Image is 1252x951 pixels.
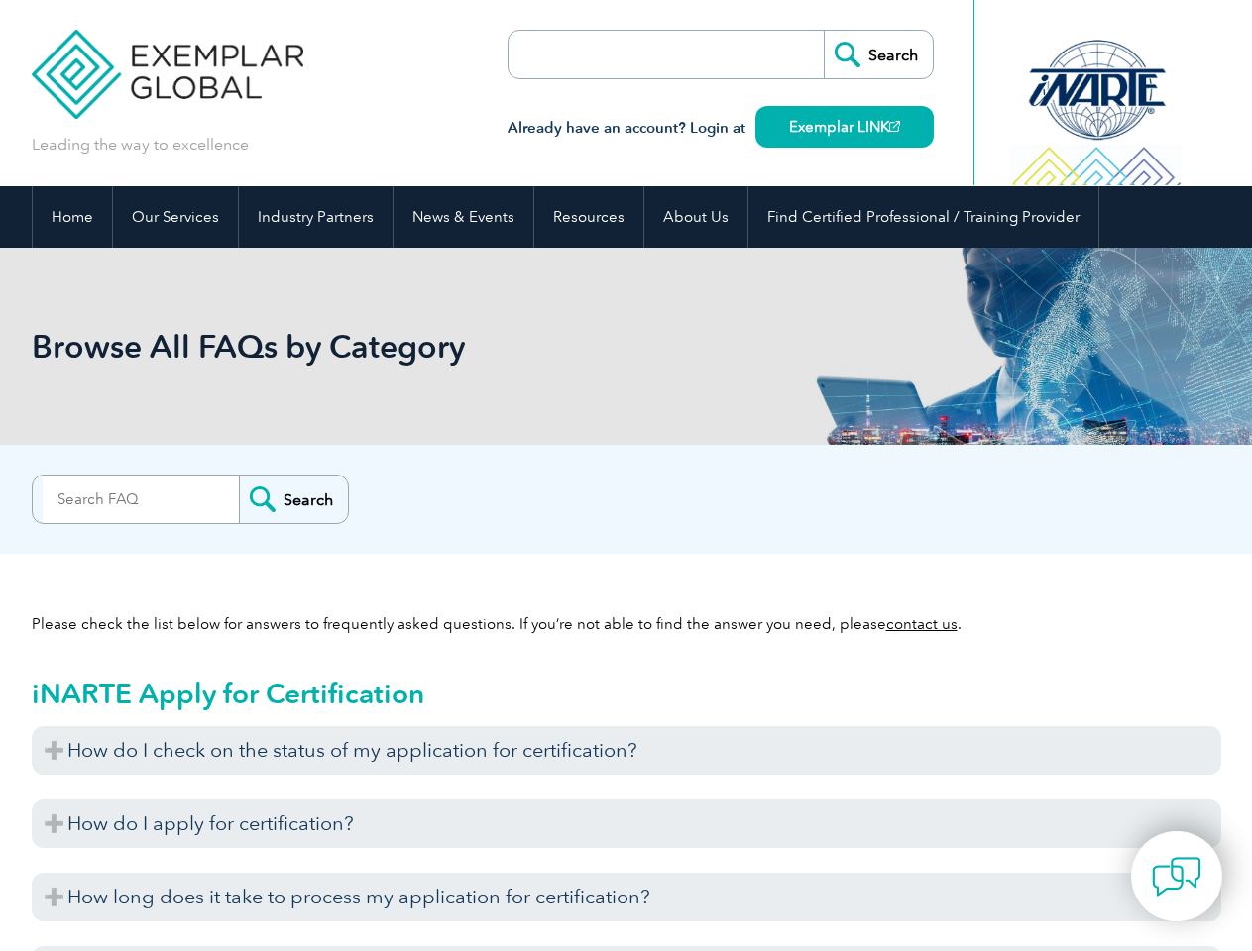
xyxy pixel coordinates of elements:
input: Search FAQ [43,475,239,523]
a: contact us [886,615,958,633]
a: Find Certified Professional / Training Provider [748,186,1098,248]
img: contact-chat.png [1152,852,1201,901]
h3: How do I apply for certification? [32,799,1221,848]
h1: Browse All FAQs by Category [32,327,793,366]
a: Resources [534,186,643,248]
h3: Already have an account? Login at [508,116,934,141]
h2: iNARTE Apply for Certification [32,678,1221,709]
img: open_square.png [889,121,900,132]
input: Search [239,475,348,523]
p: Leading the way to excellence [32,134,249,156]
a: Industry Partners [239,186,393,248]
h3: How do I check on the status of my application for certification? [32,726,1221,775]
a: Home [33,186,112,248]
p: Please check the list below for answers to frequently asked questions. If you’re not able to find... [32,613,1221,635]
a: Exemplar LINK [755,106,934,148]
input: Search [824,31,933,78]
a: About Us [644,186,747,248]
h3: How long does it take to process my application for certification? [32,873,1221,921]
a: News & Events [394,186,533,248]
a: Our Services [113,186,238,248]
